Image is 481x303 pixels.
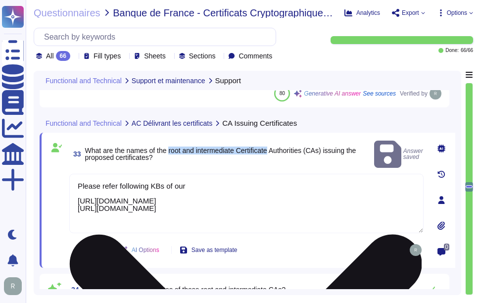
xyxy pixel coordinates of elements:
[113,8,337,18] span: Banque de France - Certificats Cryptographiques publics Bordereau réponse english
[4,277,22,295] img: user
[39,28,276,46] input: Search by keywords
[447,10,467,16] span: Options
[189,52,216,59] span: Sections
[239,52,272,59] span: Comments
[363,91,396,97] span: See sources
[67,286,79,293] span: 34
[445,48,459,53] span: Done:
[344,9,380,17] button: Analytics
[144,52,166,59] span: Sheets
[69,174,424,233] textarea: Please refer following KBs of our [URL][DOMAIN_NAME] [URL][DOMAIN_NAME]
[2,275,29,297] button: user
[402,10,419,16] span: Export
[374,139,424,170] span: Answer saved
[132,77,205,84] span: Support et maintenance
[410,244,422,256] img: user
[85,147,356,161] span: What are the names of the root and intermediate Certificate Authorities (CAs) issuing the propose...
[69,151,81,157] span: 33
[461,48,473,53] span: 66 / 66
[356,10,380,16] span: Analytics
[280,91,285,96] span: 80
[400,91,428,97] span: Verified by
[430,88,441,100] img: user
[222,119,297,127] span: CA Issuing Certificates
[46,77,122,84] span: Functional and Technical
[215,77,241,84] span: Support
[444,244,449,251] span: 0
[34,8,100,18] span: Questionnaires
[56,51,70,61] div: 66
[304,91,361,97] span: Generative AI answer
[94,52,121,59] span: Fill types
[46,120,122,127] span: Functional and Technical
[46,52,54,59] span: All
[132,120,212,127] span: AC Délivrant les certificats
